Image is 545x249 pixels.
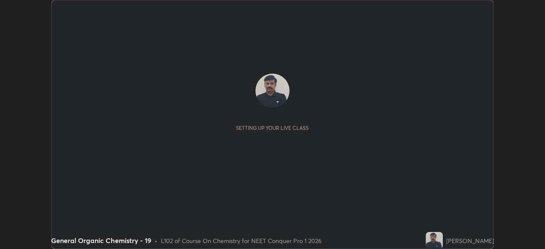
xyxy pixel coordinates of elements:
[51,235,151,246] div: General Organic Chemistry - 19
[161,236,321,245] div: L102 of Course On Chemistry for NEET Conquer Pro 1 2026
[426,232,443,249] img: cebc6562cc024a508bd45016ab6f3ab8.jpg
[255,74,290,108] img: cebc6562cc024a508bd45016ab6f3ab8.jpg
[446,236,494,245] div: [PERSON_NAME]
[155,236,158,245] div: •
[236,125,309,131] div: Setting up your live class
